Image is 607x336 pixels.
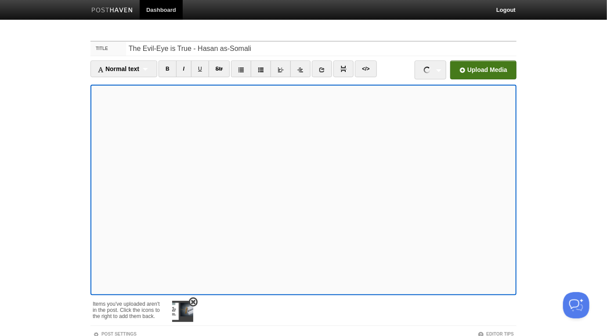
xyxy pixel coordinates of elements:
div: Items you've uploaded aren't in the post. Click the icons to the right to add them back. [93,297,163,319]
a: </> [355,61,376,77]
img: thumb_Screen_Shot_2022-05-18_at_8.15.22_PM.jpg [172,301,193,322]
a: I [176,61,191,77]
a: U [191,61,209,77]
span: Normal text [98,65,139,72]
label: Title [90,42,126,56]
img: Posthaven-bar [91,7,133,14]
a: B [159,61,177,77]
del: Str [216,66,223,72]
a: Str [209,61,230,77]
img: pagebreak-icon.png [340,66,347,72]
iframe: Help Scout Beacon - Open [563,292,589,318]
img: loading.gif [424,67,430,73]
